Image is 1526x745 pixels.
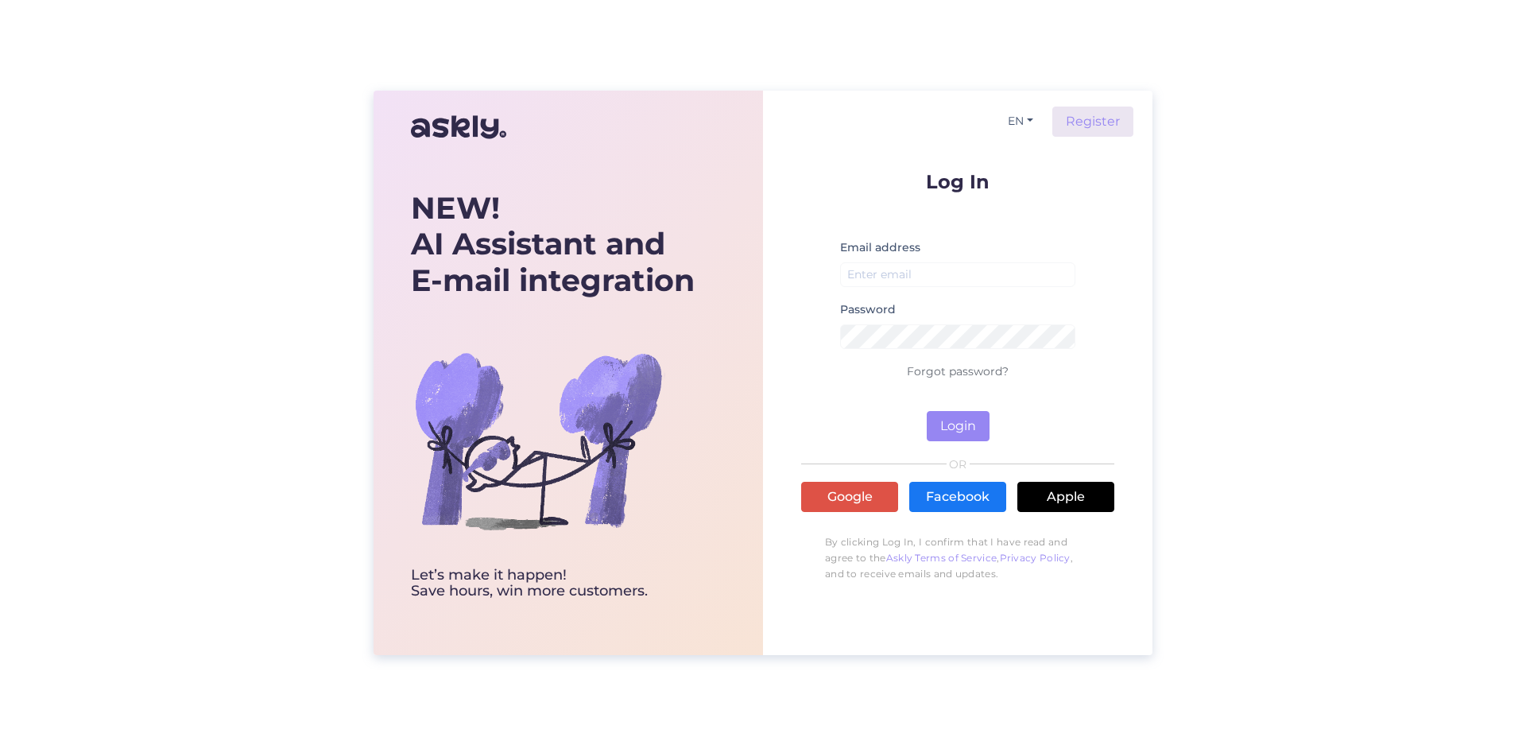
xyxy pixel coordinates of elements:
[886,552,997,564] a: Askly Terms of Service
[1001,110,1040,133] button: EN
[411,108,506,146] img: Askly
[411,568,695,599] div: Let’s make it happen! Save hours, win more customers.
[801,526,1114,590] p: By clicking Log In, I confirm that I have read and agree to the , , and to receive emails and upd...
[927,411,990,441] button: Login
[840,239,920,256] label: Email address
[1052,107,1133,137] a: Register
[909,482,1006,512] a: Facebook
[840,262,1075,287] input: Enter email
[1017,482,1114,512] a: Apple
[1000,552,1071,564] a: Privacy Policy
[801,482,898,512] a: Google
[947,459,970,470] span: OR
[801,172,1114,192] p: Log In
[907,364,1009,378] a: Forgot password?
[411,190,695,299] div: AI Assistant and E-mail integration
[840,301,896,318] label: Password
[411,189,500,227] b: NEW!
[411,313,665,568] img: bg-askly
